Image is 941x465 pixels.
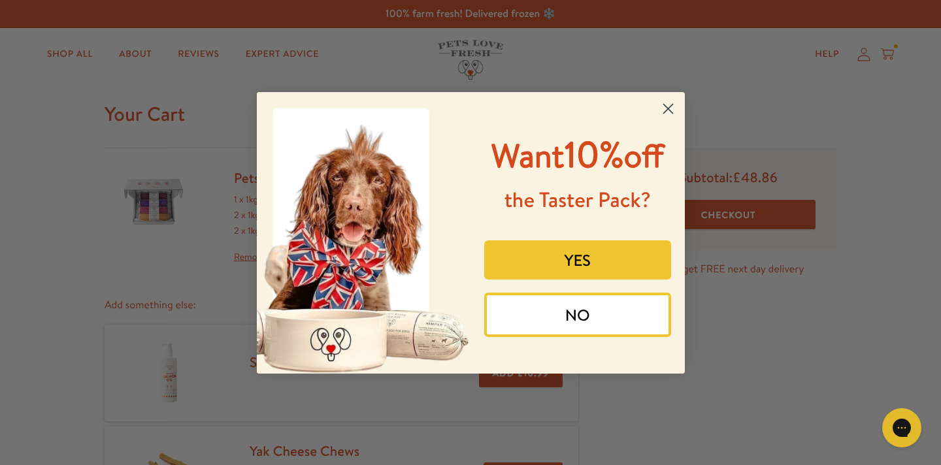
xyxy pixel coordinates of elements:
[257,92,471,374] img: 8afefe80-1ef6-417a-b86b-9520c2248d41.jpeg
[491,129,665,179] span: 10%
[657,97,680,120] button: Close dialog
[623,133,664,178] span: off
[504,185,651,214] span: the Taster Pack?
[491,133,565,178] span: Want
[484,293,671,337] button: NO
[876,404,928,452] iframe: Gorgias live chat messenger
[484,240,671,280] button: YES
